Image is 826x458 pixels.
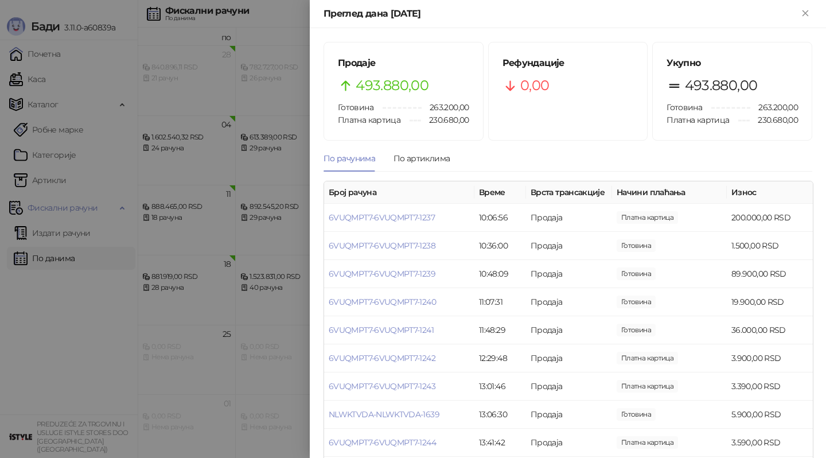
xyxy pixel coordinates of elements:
[324,152,375,165] div: По рачунима
[667,115,729,125] span: Платна картица
[617,239,656,252] span: 1.500,00
[329,353,435,363] a: 6VUQMPT7-6VUQMPT7-1242
[727,260,813,288] td: 89.900,00 RSD
[526,204,612,232] td: Продаја
[329,212,435,223] a: 6VUQMPT7-6VUQMPT7-1237
[526,316,612,344] td: Продаја
[474,372,526,401] td: 13:01:46
[617,352,678,364] span: 3.900,00
[617,408,656,421] span: 5.900,00
[338,56,469,70] h5: Продаје
[329,409,439,420] a: NLWKTVDA-NLWKTVDA-1639
[727,316,813,344] td: 36.000,00 RSD
[617,380,678,393] span: 3.390,00
[502,56,634,70] h5: Рефундације
[526,344,612,372] td: Продаја
[526,232,612,260] td: Продаја
[338,102,373,112] span: Готовина
[526,401,612,429] td: Продаја
[617,267,656,280] span: 89.900,00
[727,401,813,429] td: 5.900,00 RSD
[526,260,612,288] td: Продаја
[474,344,526,372] td: 12:29:48
[329,269,435,279] a: 6VUQMPT7-6VUQMPT7-1239
[474,429,526,457] td: 13:41:42
[474,288,526,316] td: 11:07:31
[474,232,526,260] td: 10:36:00
[526,181,612,204] th: Врста трансакције
[526,288,612,316] td: Продаја
[617,436,678,449] span: 3.590,00
[727,288,813,316] td: 19.900,00 RSD
[727,181,813,204] th: Износ
[612,181,727,204] th: Начини плаћања
[329,325,434,335] a: 6VUQMPT7-6VUQMPT7-1241
[329,240,435,251] a: 6VUQMPT7-6VUQMPT7-1238
[667,102,702,112] span: Готовина
[474,316,526,344] td: 11:48:29
[685,75,758,96] span: 493.880,00
[750,114,798,126] span: 230.680,00
[798,7,812,21] button: Close
[526,372,612,401] td: Продаја
[727,232,813,260] td: 1.500,00 RSD
[520,75,549,96] span: 0,00
[324,7,798,21] div: Преглед дана [DATE]
[727,429,813,457] td: 3.590,00 RSD
[329,381,435,391] a: 6VUQMPT7-6VUQMPT7-1243
[474,204,526,232] td: 10:06:56
[338,115,400,125] span: Платна картица
[617,211,678,224] span: 200.000,00
[393,152,450,165] div: По артиклима
[727,344,813,372] td: 3.900,00 RSD
[617,324,656,336] span: 36.000,00
[422,101,469,114] span: 263.200,00
[356,75,428,96] span: 493.880,00
[667,56,798,70] h5: Укупно
[329,437,436,448] a: 6VUQMPT7-6VUQMPT7-1244
[750,101,798,114] span: 263.200,00
[727,204,813,232] td: 200.000,00 RSD
[329,297,436,307] a: 6VUQMPT7-6VUQMPT7-1240
[727,372,813,401] td: 3.390,00 RSD
[474,401,526,429] td: 13:06:30
[474,260,526,288] td: 10:48:09
[474,181,526,204] th: Време
[324,181,474,204] th: Број рачуна
[421,114,469,126] span: 230.680,00
[526,429,612,457] td: Продаја
[617,296,656,308] span: 19.900,00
